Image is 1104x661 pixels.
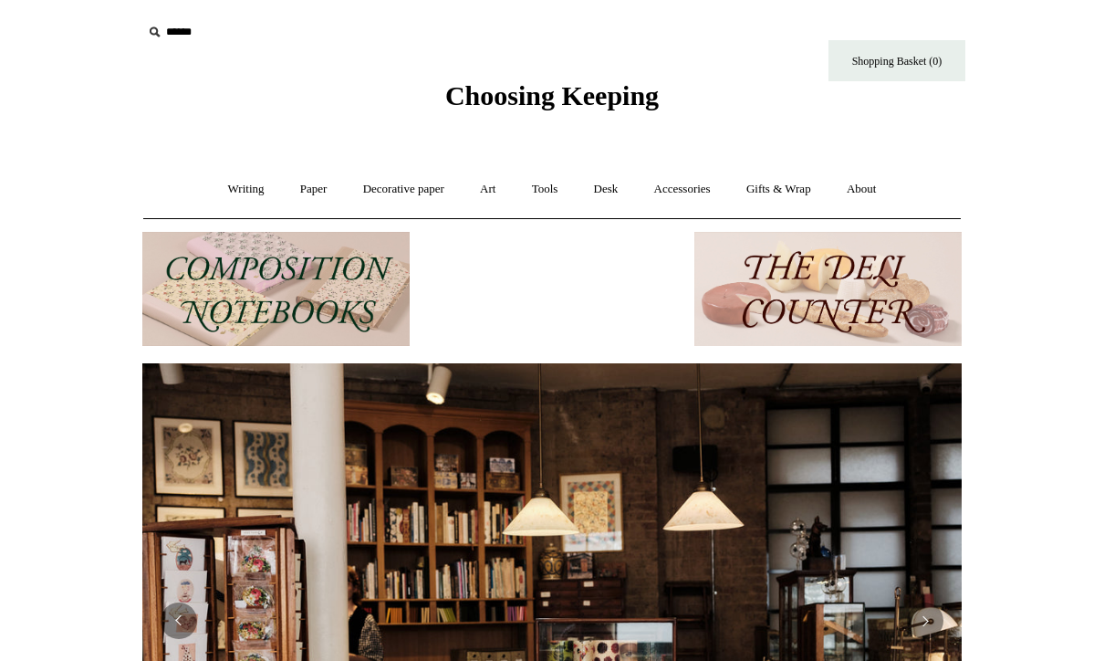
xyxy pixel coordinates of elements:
[830,165,893,214] a: About
[828,40,965,81] a: Shopping Basket (0)
[463,165,512,214] a: Art
[347,165,461,214] a: Decorative paper
[638,165,727,214] a: Accessories
[907,603,943,639] button: Next
[212,165,281,214] a: Writing
[516,165,575,214] a: Tools
[578,165,635,214] a: Desk
[730,165,828,214] a: Gifts & Wrap
[142,232,410,346] img: 202302 Composition ledgers.jpg__PID:69722ee6-fa44-49dd-a067-31375e5d54ec
[418,232,685,346] img: New.jpg__PID:f73bdf93-380a-4a35-bcfe-7823039498e1
[445,80,659,110] span: Choosing Keeping
[694,232,962,346] img: The Deli Counter
[284,165,344,214] a: Paper
[445,95,659,108] a: Choosing Keeping
[161,603,197,639] button: Previous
